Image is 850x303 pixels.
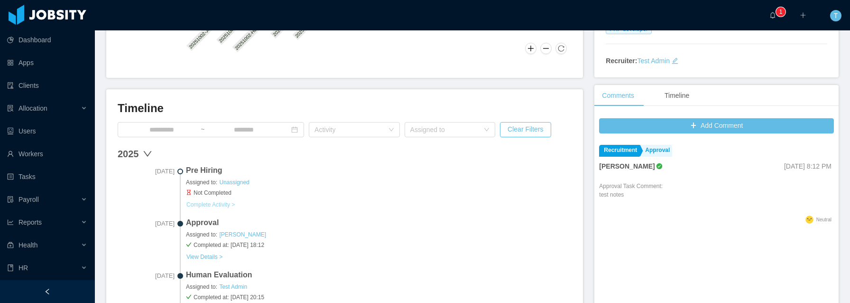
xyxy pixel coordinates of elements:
[7,76,87,95] a: icon: auditClients
[186,253,223,260] a: View Details >
[143,149,152,159] span: down
[7,219,14,226] i: icon: line-chart
[657,85,697,106] div: Timeline
[118,101,572,116] h3: Timeline
[118,167,175,176] span: [DATE]
[410,125,480,134] div: Assigned to
[7,196,14,203] i: icon: file-protect
[291,126,298,133] i: icon: calendar
[672,57,678,64] i: icon: edit
[599,182,663,213] div: Approval Task Comment:
[7,53,87,72] a: icon: appstoreApps
[637,57,669,65] a: Test Admin
[599,118,834,133] button: icon: plusAdd Comment
[118,147,572,161] div: 2025 down
[186,283,572,291] span: Assigned to:
[776,7,785,17] sup: 1
[186,201,235,208] button: Complete Activity >
[219,283,248,291] a: Test Admin
[118,271,175,281] span: [DATE]
[769,12,776,19] i: icon: bell
[525,43,536,54] button: Zoom In
[540,43,552,54] button: Zoom Out
[186,200,235,208] a: Complete Activity >
[800,12,806,19] i: icon: plus
[186,165,572,176] span: Pre Hiring
[7,144,87,163] a: icon: userWorkers
[18,196,39,203] span: Payroll
[186,178,572,187] span: Assigned to:
[219,231,267,238] a: [PERSON_NAME]
[186,241,572,249] span: Completed at: [DATE] 18:12
[186,189,192,195] i: icon: hourglass
[779,7,783,17] p: 1
[784,162,832,170] span: [DATE] 8:12 PM
[118,219,175,228] span: [DATE]
[7,122,87,141] a: icon: robotUsers
[18,218,42,226] span: Reports
[7,105,14,112] i: icon: solution
[186,293,572,302] span: Completed at: [DATE] 20:15
[500,122,551,137] button: Clear Filters
[186,230,572,239] span: Assigned to:
[7,242,14,248] i: icon: medicine-box
[18,104,47,112] span: Allocation
[816,217,832,222] span: Neutral
[388,127,394,133] i: icon: down
[594,85,642,106] div: Comments
[219,179,249,186] a: Unassigned
[599,190,663,199] p: test notes
[186,189,572,197] span: Not Completed
[186,294,192,300] i: icon: check
[599,145,639,157] a: Recruitment
[606,57,637,65] strong: Recruiter:
[18,264,28,272] span: HR
[186,253,223,261] button: View Details >
[640,145,672,157] a: Approval
[7,167,87,186] a: icon: profileTasks
[314,125,384,134] div: Activity
[834,10,838,21] span: T
[18,241,37,249] span: Health
[186,217,572,228] span: Approval
[484,127,490,133] i: icon: down
[186,269,572,281] span: Human Evaluation
[7,30,87,49] a: icon: pie-chartDashboard
[599,162,655,170] strong: [PERSON_NAME]
[7,265,14,271] i: icon: book
[186,242,192,247] i: icon: check
[555,43,567,54] button: Reset Zoom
